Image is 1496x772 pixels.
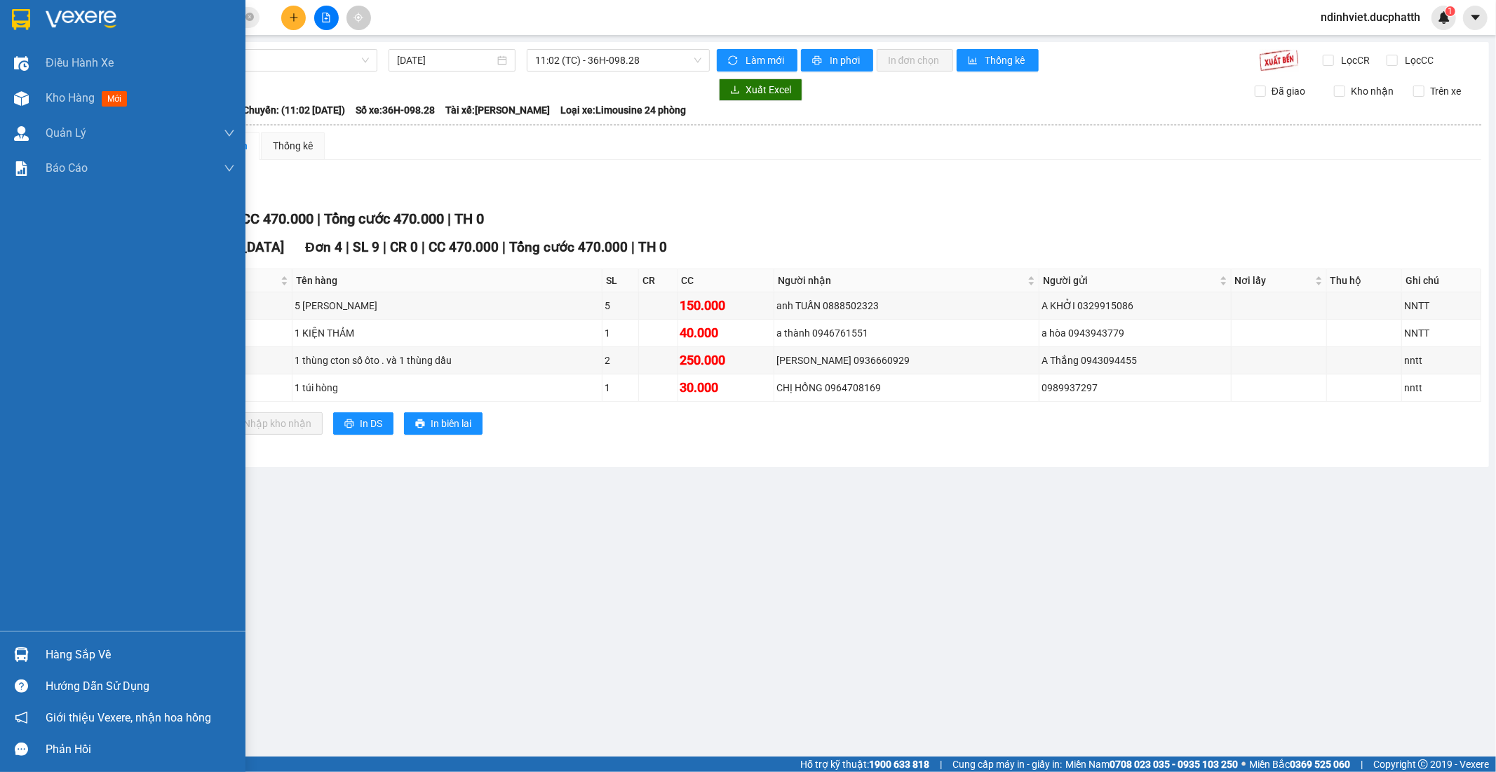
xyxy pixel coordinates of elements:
div: 1 thùng cton số ôto . và 1 thùng dầu [295,353,600,368]
span: copyright [1418,759,1428,769]
div: NNTT [1404,298,1478,313]
div: Hàng sắp về [46,644,235,665]
div: 1 [605,325,636,341]
button: file-add [314,6,339,30]
span: printer [812,55,824,67]
span: Làm mới [746,53,786,68]
span: | [1361,757,1363,772]
div: 5 [605,298,636,313]
span: notification [15,711,28,724]
div: 0989937297 [1042,380,1229,395]
span: close-circle [245,13,254,21]
div: 250.000 [680,351,772,370]
span: CC 470.000 [241,210,314,227]
span: CR 0 [390,239,418,255]
span: Báo cáo [46,159,88,177]
span: In biên lai [431,416,471,431]
span: Giới thiệu Vexere, nhận hoa hồng [46,709,211,726]
div: a hòa 0943943779 [1042,325,1229,341]
span: Hỗ trợ kỹ thuật: [800,757,929,772]
button: bar-chartThống kê [957,49,1039,72]
div: nntt [1404,353,1478,368]
span: Trên xe [1424,83,1467,99]
span: Cung cấp máy in - giấy in: [952,757,1062,772]
span: CC 470.000 [429,239,499,255]
div: anh TUẤN 0888502323 [776,298,1036,313]
span: file-add [321,13,331,22]
span: SL 9 [353,239,379,255]
span: down [224,128,235,139]
div: Thống kê [273,138,313,154]
span: | [383,239,386,255]
span: 11:02 (TC) - 36H-098.28 [535,50,701,71]
span: | [940,757,942,772]
span: printer [344,419,354,430]
span: ⚪️ [1241,761,1246,767]
span: Loại xe: Limousine 24 phòng [560,102,686,118]
img: icon-new-feature [1438,11,1450,24]
div: A Thắng 0943094455 [1042,353,1229,368]
span: Số xe: 36H-098.28 [356,102,435,118]
span: Miền Nam [1065,757,1238,772]
span: printer [415,419,425,430]
span: Tổng cước 470.000 [324,210,444,227]
div: 1 túi hòng [295,380,600,395]
span: down [224,163,235,174]
button: printerIn DS [333,412,393,435]
input: 12/10/2025 [397,53,494,68]
span: 1 [1448,6,1453,16]
span: Kho nhận [1345,83,1399,99]
sup: 1 [1446,6,1455,16]
span: Miền Bắc [1249,757,1350,772]
span: Thống kê [985,53,1027,68]
button: aim [346,6,371,30]
div: 1 [605,380,636,395]
span: In DS [360,416,382,431]
div: a thành 0946761551 [776,325,1036,341]
span: Tổng cước 470.000 [509,239,628,255]
div: 2 [605,353,636,368]
div: NNTT [1404,325,1478,341]
button: downloadXuất Excel [719,79,802,101]
span: download [730,85,740,96]
span: Chuyến: (11:02 [DATE]) [243,102,345,118]
span: Kho hàng [46,91,95,104]
span: Nơi lấy [1235,273,1312,288]
span: Quản Lý [46,124,86,142]
span: message [15,743,28,756]
strong: 1900 633 818 [869,759,929,770]
span: mới [102,91,127,107]
img: solution-icon [14,161,29,176]
div: nntt [1404,380,1478,395]
div: A KHỞI 0329915086 [1042,298,1229,313]
img: logo-vxr [12,9,30,30]
div: [PERSON_NAME] 0936660929 [776,353,1036,368]
img: warehouse-icon [14,647,29,662]
span: plus [289,13,299,22]
span: | [631,239,635,255]
span: Điều hành xe [46,54,114,72]
span: TH 0 [638,239,667,255]
span: | [317,210,321,227]
span: Đã giao [1266,83,1311,99]
span: Tài xế: [PERSON_NAME] [445,102,550,118]
span: TH 0 [454,210,484,227]
span: In phơi [830,53,862,68]
img: 9k= [1259,49,1299,72]
div: 150.000 [680,296,772,316]
span: Người gửi [1043,273,1217,288]
span: Đơn 4 [305,239,342,255]
span: bar-chart [968,55,980,67]
strong: 0369 525 060 [1290,759,1350,770]
th: Tên hàng [292,269,602,292]
div: CHỊ HỒNG 0964708169 [776,380,1036,395]
span: Lọc CC [1400,53,1436,68]
img: warehouse-icon [14,91,29,106]
th: SL [602,269,639,292]
span: close-circle [245,11,254,25]
span: | [447,210,451,227]
span: sync [728,55,740,67]
th: CC [678,269,775,292]
div: 5 [PERSON_NAME] [295,298,600,313]
img: warehouse-icon [14,56,29,71]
